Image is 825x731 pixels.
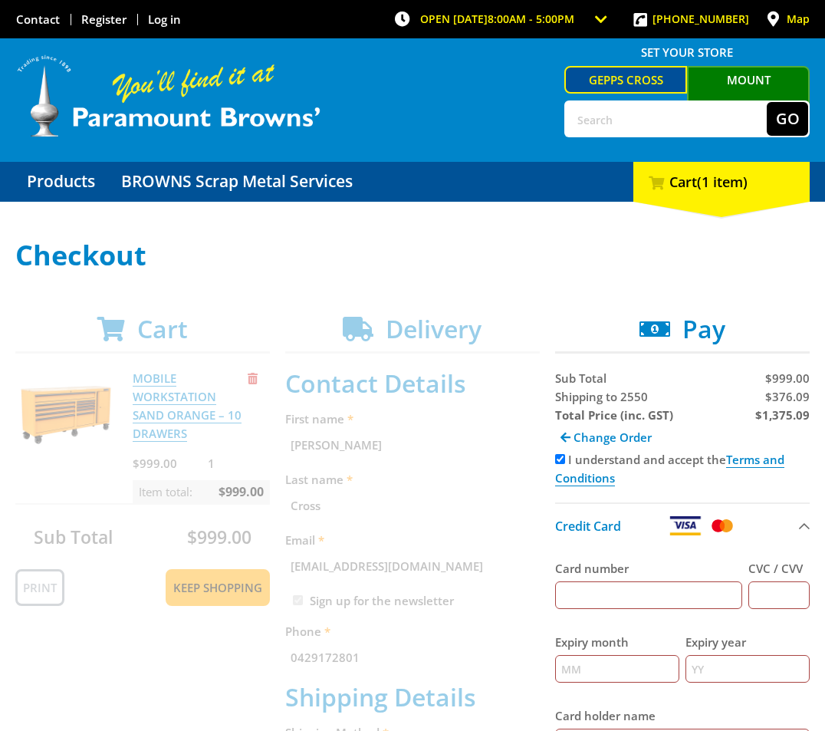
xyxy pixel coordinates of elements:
[669,516,702,535] img: Visa
[16,12,60,27] a: Go to the Contact page
[555,633,679,651] label: Expiry month
[685,633,810,651] label: Expiry year
[555,559,742,578] label: Card number
[420,12,574,26] span: OPEN [DATE]
[555,407,673,423] strong: Total Price (inc. GST)
[564,40,810,64] span: Set your store
[685,655,810,683] input: YY
[708,516,735,535] img: Mastercard
[697,173,748,191] span: (1 item)
[765,389,810,404] span: $376.09
[765,370,810,386] span: $999.00
[687,66,810,118] a: Mount [PERSON_NAME]
[748,559,810,578] label: CVC / CVV
[555,389,648,404] span: Shipping to 2550
[15,240,810,271] h1: Checkout
[555,452,784,486] label: I understand and accept the
[555,502,810,548] button: Credit Card
[633,162,810,202] div: Cart
[574,430,652,445] span: Change Order
[555,454,565,464] input: Please accept the terms and conditions.
[755,407,810,423] strong: $1,375.09
[564,66,687,94] a: Gepps Cross
[15,162,107,202] a: Go to the Products page
[566,102,767,136] input: Search
[15,54,322,139] img: Paramount Browns'
[555,518,621,535] span: Credit Card
[148,12,181,27] a: Log in
[555,370,606,386] span: Sub Total
[767,102,808,136] button: Go
[488,12,574,26] span: 8:00am - 5:00pm
[682,312,725,345] span: Pay
[110,162,364,202] a: Go to the BROWNS Scrap Metal Services page
[81,12,127,27] a: Go to the registration page
[555,706,810,725] label: Card holder name
[555,655,679,683] input: MM
[555,424,657,450] a: Change Order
